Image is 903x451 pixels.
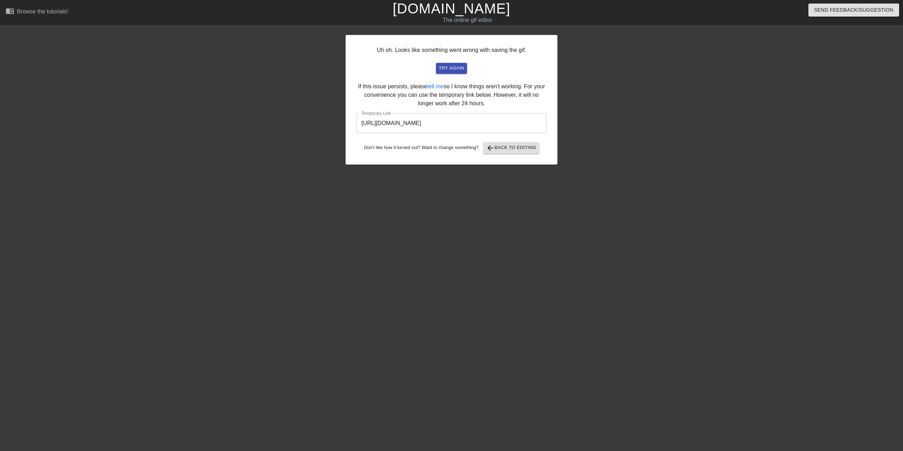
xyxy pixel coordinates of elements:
span: Send Feedback/Suggestion [814,6,893,14]
a: Browse the tutorials! [6,7,68,18]
button: try again [436,63,467,74]
span: try again [439,64,464,72]
div: Browse the tutorials! [17,8,68,14]
div: The online gif editor [305,16,631,24]
div: Don't like how it turned out? Want to change something? [357,142,546,154]
span: menu_book [6,7,14,15]
div: Uh oh. Looks like something went wrong with saving the gif. If this issue persists, please so I k... [346,35,557,165]
button: Back to Editing [483,142,539,154]
span: arrow_back [486,144,495,152]
a: [DOMAIN_NAME] [393,1,510,16]
input: bare [357,113,546,133]
button: Send Feedback/Suggestion [808,4,899,17]
span: Back to Editing [486,144,537,152]
a: tell me [427,83,444,89]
